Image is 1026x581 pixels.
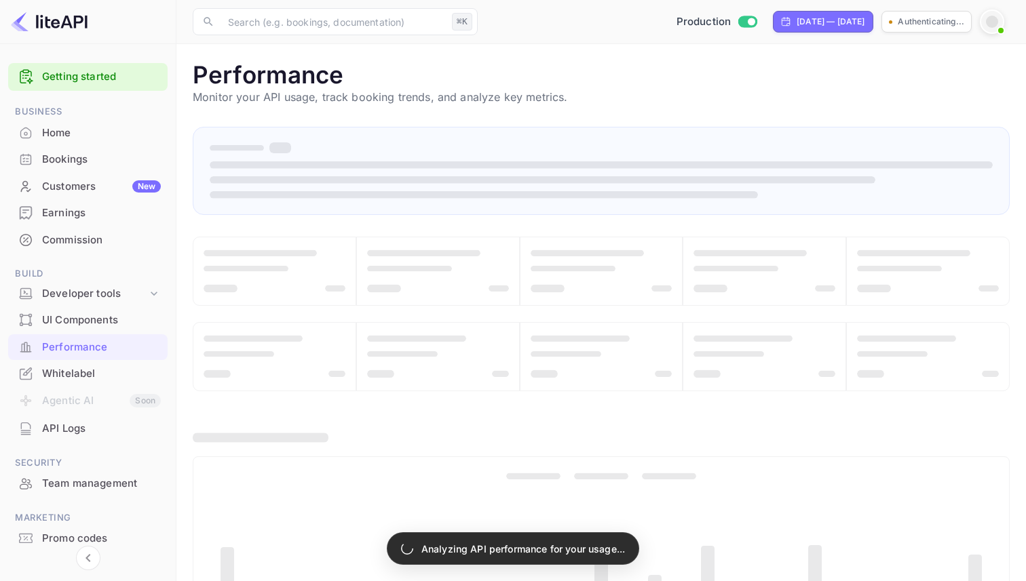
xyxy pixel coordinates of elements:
[42,286,147,302] div: Developer tools
[452,13,472,31] div: ⌘K
[773,11,873,33] div: Click to change the date range period
[8,307,168,334] div: UI Components
[8,104,168,119] span: Business
[8,416,168,442] div: API Logs
[8,525,168,550] a: Promo codes
[42,421,161,437] div: API Logs
[421,542,625,556] p: Analyzing API performance for your usage...
[42,476,161,492] div: Team management
[76,546,100,570] button: Collapse navigation
[8,120,168,145] a: Home
[8,470,168,496] a: Team management
[671,14,763,30] div: Switch to Sandbox mode
[220,8,446,35] input: Search (e.g. bookings, documentation)
[42,125,161,141] div: Home
[42,69,161,85] a: Getting started
[8,63,168,91] div: Getting started
[11,11,88,33] img: LiteAPI logo
[42,340,161,355] div: Performance
[8,174,168,200] div: CustomersNew
[8,146,168,172] a: Bookings
[8,307,168,332] a: UI Components
[42,152,161,167] div: Bookings
[8,120,168,146] div: Home
[132,180,161,193] div: New
[8,227,168,252] a: Commission
[8,266,168,281] span: Build
[8,282,168,306] div: Developer tools
[193,89,1010,105] p: Monitor your API usage, track booking trends, and analyze key metrics.
[677,14,731,30] span: Production
[8,361,168,387] div: Whitelabel
[42,366,161,382] div: Whitelabel
[8,456,168,470] span: Security
[42,179,161,195] div: Customers
[797,16,864,28] div: [DATE] — [DATE]
[8,146,168,173] div: Bookings
[8,200,168,226] div: Earnings
[42,531,161,546] div: Promo codes
[898,16,964,28] p: Authenticating...
[8,334,168,361] div: Performance
[8,416,168,441] a: API Logs
[8,200,168,225] a: Earnings
[42,313,161,328] div: UI Components
[8,510,168,525] span: Marketing
[193,60,1010,89] h1: Performance
[8,334,168,359] a: Performance
[8,361,168,386] a: Whitelabel
[8,525,168,552] div: Promo codes
[8,227,168,254] div: Commission
[8,470,168,497] div: Team management
[42,233,161,248] div: Commission
[8,174,168,199] a: CustomersNew
[42,205,161,221] div: Earnings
